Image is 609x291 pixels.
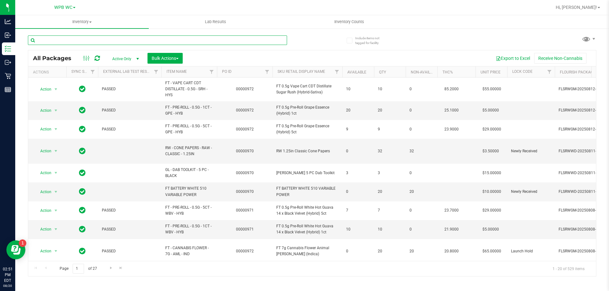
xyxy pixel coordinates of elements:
[152,56,179,61] span: Bulk Actions
[54,5,72,10] span: WPB WC
[33,70,64,74] div: Actions
[479,85,504,94] span: $55.00000
[346,107,370,113] span: 20
[102,207,158,213] span: PASSED
[236,227,254,231] a: 00000971
[236,149,254,153] a: 00000970
[556,5,597,10] span: Hi, [PERSON_NAME]!
[346,126,370,132] span: 9
[5,59,11,66] inline-svg: Outbound
[79,85,86,93] span: In Sync
[441,125,462,134] span: 23.9000
[165,186,213,198] span: FT BATTERY WHITE 510 VARIABLE POWER
[276,170,338,176] span: [PERSON_NAME] 5 PC Dab Toolkit
[511,248,551,254] span: Launch Hold
[409,170,434,176] span: 0
[346,226,370,232] span: 10
[276,186,338,198] span: FT BATTERY WHITE 510 VARIABLE POWER
[165,245,213,257] span: FT - CANNABIS FLOWER - 7G - AML - IND
[441,106,462,115] span: 25.1000
[79,225,86,234] span: In Sync
[165,205,213,217] span: FT - PRE-ROLL - 0.5G - 5CT - WBV - HYB
[442,70,453,74] a: THC%
[409,189,434,195] span: 20
[52,247,60,256] span: select
[236,108,254,112] a: 00000972
[5,46,11,52] inline-svg: Inventory
[355,36,387,45] span: Include items not tagged for facility
[52,206,60,215] span: select
[3,266,12,283] p: 02:51 PM EDT
[378,126,402,132] span: 9
[409,248,434,254] span: 20
[196,19,235,25] span: Lab Results
[79,125,86,134] span: In Sync
[409,148,434,154] span: 32
[547,264,590,273] span: 1 - 20 of 529 items
[5,86,11,93] inline-svg: Reports
[479,247,504,256] span: $65.00000
[3,283,12,288] p: 08/20
[15,15,149,28] a: Inventory
[479,125,504,134] span: $29.00000
[346,148,370,154] span: 0
[79,187,86,196] span: In Sync
[560,70,600,74] a: Flourish Package ID
[165,223,213,235] span: FT - PRE-ROLL - 0.5G - 1CT - WBV - HYB
[35,125,52,134] span: Action
[409,226,434,232] span: 0
[378,189,402,195] span: 20
[479,168,504,178] span: $15.00000
[378,170,402,176] span: 3
[35,147,52,155] span: Action
[35,85,52,94] span: Action
[441,225,462,234] span: 21.9000
[79,247,86,256] span: In Sync
[276,245,338,257] span: FT 7g Cannabis Flower Animal [PERSON_NAME] (Indica)
[378,107,402,113] span: 20
[147,53,183,64] button: Bulk Actions
[106,264,115,272] a: Go to the next page
[236,127,254,131] a: 00000972
[236,208,254,212] a: 00000971
[276,123,338,135] span: FT 0.5g Pre-Roll Grape Essence (Hybrid) 5ct
[326,19,373,25] span: Inventory Counts
[511,189,551,195] span: Newly Received
[102,248,158,254] span: PASSED
[52,168,60,177] span: select
[346,189,370,195] span: 0
[262,66,272,77] a: Filter
[165,145,213,157] span: RW - CONE PAPERS - RAW - CLASSIC - 1.25IN
[206,66,217,77] a: Filter
[167,69,187,74] a: Item Name
[52,147,60,155] span: select
[411,70,439,74] a: Non-Available
[378,248,402,254] span: 20
[5,32,11,38] inline-svg: Inbound
[52,187,60,196] span: select
[409,86,434,92] span: 0
[54,264,102,274] span: Page of 27
[278,69,325,74] a: Sku Retail Display Name
[102,226,158,232] span: PASSED
[282,15,416,28] a: Inventory Counts
[236,249,254,253] a: 00000972
[165,123,213,135] span: FT - PRE-ROLL - 0.5G - 5CT - GPE - HYB
[512,69,533,74] a: Lock Code
[379,70,386,74] a: Qty
[165,167,213,179] span: GL - DAB TOOLKIT - 5 PC - BLACK
[479,206,504,215] span: $29.00000
[276,83,338,95] span: FT 0.5g Vape Cart CDT Distillate Sugar Rush (Hybrid-Sativa)
[534,53,586,64] button: Receive Non-Cannabis
[88,66,98,77] a: Filter
[102,86,158,92] span: PASSED
[33,55,78,62] span: All Packages
[378,226,402,232] span: 10
[151,66,161,77] a: Filter
[511,148,551,154] span: Newly Received
[378,148,402,154] span: 32
[409,107,434,113] span: 0
[236,87,254,91] a: 00000972
[378,207,402,213] span: 7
